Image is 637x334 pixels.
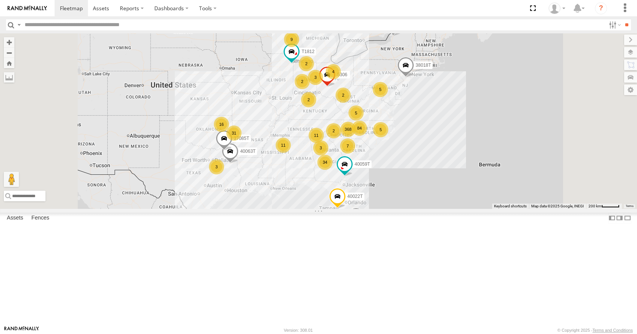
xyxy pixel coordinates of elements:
span: T1812 [301,49,314,55]
span: 200 km [588,204,601,208]
div: Version: 308.01 [284,328,313,332]
div: 16 [214,117,229,132]
div: 368 [340,122,356,137]
div: 2 [326,123,341,138]
div: 3 [313,140,328,155]
label: Assets [3,213,27,224]
div: 9 [284,32,299,47]
div: 84 [352,121,367,136]
div: 2 [295,74,310,89]
label: Dock Summary Table to the Left [608,213,616,224]
label: Search Query [16,19,22,30]
img: rand-logo.svg [8,6,47,11]
span: 40022T [347,194,363,199]
label: Dock Summary Table to the Right [616,213,623,224]
div: 11 [309,128,324,143]
button: Zoom in [4,37,14,47]
div: 5 [373,122,388,137]
label: Map Settings [624,85,637,95]
div: 7 [340,138,355,154]
span: 40059T [355,162,370,167]
span: Map data ©2025 Google, INEGI [531,204,584,208]
div: 2 [336,88,351,103]
button: Keyboard shortcuts [494,204,527,209]
div: 2 [299,56,314,71]
label: Hide Summary Table [624,213,631,224]
div: 31 [226,125,242,141]
div: 11 [276,138,291,153]
button: Zoom Home [4,58,14,68]
div: 5 [348,105,364,121]
div: 3 [209,159,224,174]
button: Zoom out [4,47,14,58]
div: 5 [373,82,388,97]
label: Fences [28,213,53,224]
i: ? [595,2,607,14]
a: Terms and Conditions [593,328,633,332]
a: Terms (opens in new tab) [626,204,634,207]
span: 5306 [337,72,347,78]
div: 4 [326,64,341,79]
span: 38018T [416,63,431,68]
div: 2 [301,92,316,107]
a: Visit our Website [4,326,39,334]
div: © Copyright 2025 - [557,328,633,332]
label: Measure [4,72,14,83]
div: Todd Sigmon [546,3,568,14]
button: Map Scale: 200 km per 44 pixels [586,204,622,209]
label: Search Filter Options [606,19,622,30]
div: 3 [308,70,323,85]
button: Drag Pegman onto the map to open Street View [4,172,19,187]
span: 40063T [240,149,256,154]
div: 34 [317,155,333,170]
